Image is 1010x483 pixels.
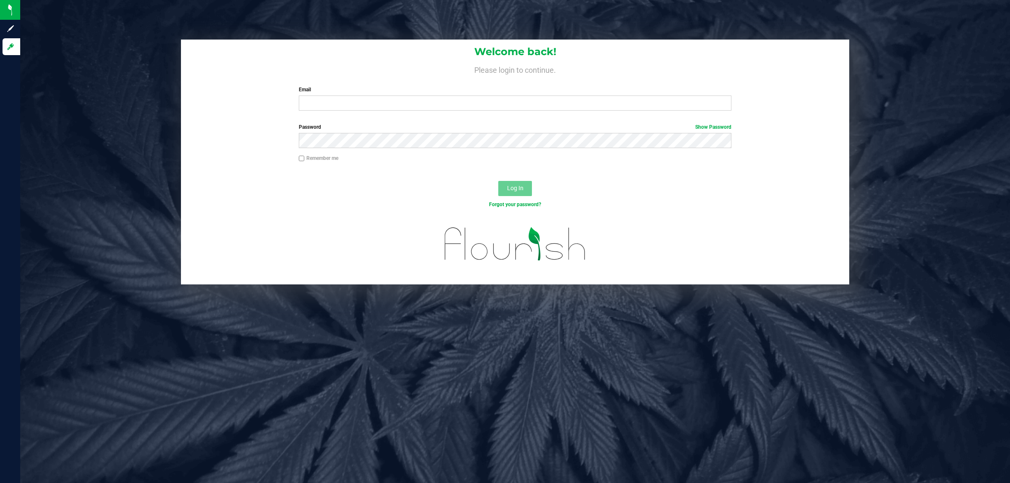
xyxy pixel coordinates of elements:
h1: Welcome back! [181,46,849,57]
span: Password [299,124,321,130]
span: Log In [507,185,524,191]
inline-svg: Log in [6,42,15,51]
img: flourish_logo.svg [432,217,599,271]
input: Remember me [299,156,305,162]
h4: Please login to continue. [181,64,849,74]
button: Log In [498,181,532,196]
a: Show Password [695,124,731,130]
label: Email [299,86,732,93]
a: Forgot your password? [489,202,541,207]
label: Remember me [299,154,338,162]
inline-svg: Sign up [6,24,15,33]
